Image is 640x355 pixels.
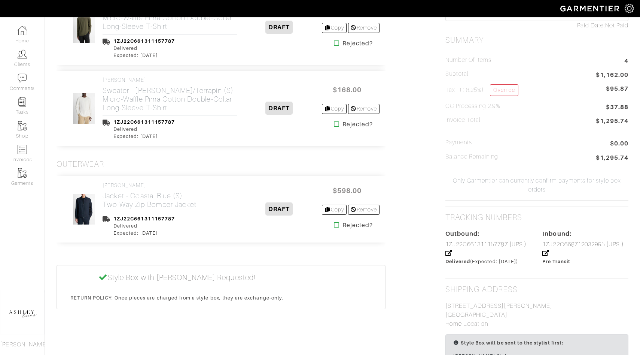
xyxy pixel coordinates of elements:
a: Copy [322,23,347,33]
img: dashboard-icon-dbcd8f5a0b271acd01030246c82b418ddd0df26cd7fceb0bd07c9910d44c42f6.png [18,26,27,35]
img: garmentier-logo-header-white-b43fb05a5012e4ada735d5af1a66efaba907eab6374d6393d1fbf88cb4ef424d.png [557,2,625,15]
span: DRAFT [265,202,293,216]
span: Style Box will be sent to the stylist first: [461,340,563,346]
h2: Tracking numbers [445,213,522,222]
img: garments-icon-b7da505a4dc4fd61783c78ac3ca0ef83fa9d6f193b1c9dc38574b1d14d53ca28.png [18,121,27,130]
h2: Sweater - [PERSON_NAME]/Terrapin (S) Micro-Waffle Pima Cotton Double-Collar Long-Sleeve T-Shirt [103,86,237,112]
a: 1ZJ22C661311157787 (UPS ) [445,241,527,257]
span: Delivered [445,259,470,264]
span: DRAFT [265,21,293,34]
div: Delivered [113,45,175,52]
h5: Number of Items [445,57,492,64]
p: [STREET_ADDRESS][PERSON_NAME] [GEOGRAPHIC_DATA] Home Location [445,301,628,328]
a: Copy [322,205,347,215]
img: bquaUpqa9LBQbw9CFvuLMHu3 [73,193,95,225]
div: Outbound: [445,229,531,238]
h2: Sweater - Driver Green/Black (S) Micro-Waffle Pima Cotton Double-Collar Long-Sleeve T-Shirt [103,5,237,31]
h5: Balance Remaining [445,153,499,160]
img: aWT9Tg69pP1r8gEGKGyPELtz [73,93,95,124]
span: $1,295.74 [596,117,628,127]
div: Expected: [DATE] [113,133,175,140]
h2: Summary [445,36,628,45]
span: Only Garmentier can currently confirm payments for style box orders [444,176,630,194]
div: Expected: [DATE] [113,52,175,59]
h5: Tax ( : 8.25%) [445,84,518,96]
strong: Rejected? [342,221,373,230]
h5: Invoice Total [445,117,481,124]
img: orders-icon-0abe47150d42831381b5fb84f609e132dff9fe21cb692f30cb5eec754e2cba89.png [18,145,27,154]
div: (Expected: [DATE]) [445,258,531,265]
h4: [PERSON_NAME] [103,77,237,83]
div: Delivered [113,126,175,133]
div: Expected: [DATE] [113,229,175,237]
a: [PERSON_NAME] Sweater - [PERSON_NAME]/Terrapin (S)Micro-Waffle Pima Cotton Double-Collar Long-Sle... [103,77,237,112]
img: ddzEjbxqn3mogn4Scjtr5eJQ [73,12,95,43]
a: [PERSON_NAME] Jacket - Coastal Blue (S)Two-Way Zip Bomber Jacket [103,182,196,209]
strong: Rejected? [342,39,373,48]
h2: Jacket - Coastal Blue (S) Two-Way Zip Bomber Jacket [103,192,196,209]
img: clients-icon-6bae9207a08558b7cb47a8932f037763ab4055f8c8b6bfacd5dc20c3e0201464.png [18,49,27,59]
span: $168.00 [325,82,370,98]
span: $598.00 [325,183,370,199]
span: $95.87 [606,84,628,93]
h5: Subtotal [445,70,469,78]
h4: [PERSON_NAME] [103,182,196,189]
img: reminder-icon-8004d30b9f0a5d33ae49ab947aed9ed385cf756f9e5892f1edd6e32f2345188e.png [18,97,27,106]
img: garments-icon-b7da505a4dc4fd61783c78ac3ca0ef83fa9d6f193b1c9dc38574b1d14d53ca28.png [18,168,27,178]
p: RETURN POLICY: Once pieces are charged from a style box, they are exchange-only. [70,294,284,301]
span: Pre Transit [542,259,570,264]
span: 4 [624,57,628,67]
a: Copy [322,104,347,114]
span: DRAFT [265,102,293,115]
div: Not Paid [445,21,628,30]
a: Override [490,84,518,96]
a: 1ZJ22C661311157787 [113,216,175,222]
h3: Outerwear [57,160,104,169]
a: 1ZJ22C668712032995 (UPS ) [542,241,624,257]
h5: Style Box with [PERSON_NAME] Requested! [70,273,284,282]
a: Remove [348,104,379,114]
div: Delivered [113,222,175,229]
span: $1,295.74 [596,153,628,163]
span: $0.00 [610,139,628,148]
a: 1ZJ22C661311157787 [113,119,175,125]
span: $37.88 [606,103,628,113]
a: Remove [348,23,379,33]
a: 1ZJ22C661311157787 [113,38,175,44]
img: comment-icon-a0a6a9ef722e966f86d9cbdc48e553b5cf19dbc54f86b18d962a5391bc8f6eb6.png [18,73,27,83]
span: Paid Date: [577,22,605,29]
div: Inbound: [542,229,628,238]
h5: CC Processing 2.9% [445,103,500,110]
strong: Rejected? [342,120,373,129]
h2: Shipping Address [445,285,518,294]
h5: Payments [445,139,472,146]
a: Remove [348,205,379,215]
img: gear-icon-white-bd11855cb880d31180b6d7d6211b90ccbf57a29d726f0c71d8c61bd08dd39cc2.png [625,4,634,13]
span: $1,162.00 [596,70,628,81]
